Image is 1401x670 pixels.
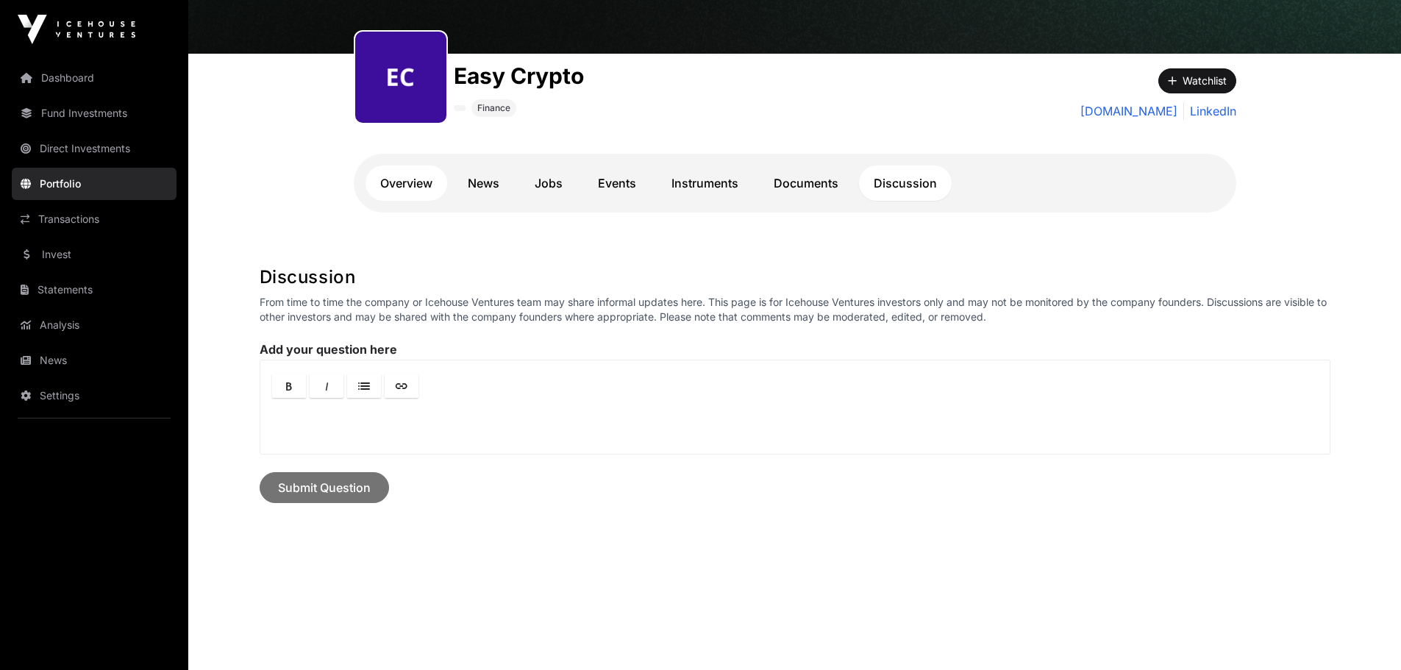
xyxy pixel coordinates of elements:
a: Portfolio [12,168,177,200]
a: Jobs [520,165,577,201]
a: Link [385,374,418,398]
a: Statements [12,274,177,306]
img: Icehouse Ventures Logo [18,15,135,44]
nav: Tabs [366,165,1224,201]
a: Instruments [657,165,753,201]
a: [DOMAIN_NAME] [1080,102,1177,120]
label: Add your question here [260,342,1330,357]
span: Finance [477,102,510,114]
a: Lists [347,374,381,398]
a: Invest [12,238,177,271]
a: News [12,344,177,377]
img: easy-crypto302.png [361,38,441,117]
a: Discussion [859,165,952,201]
iframe: Chat Widget [1327,599,1401,670]
a: Settings [12,379,177,412]
a: Overview [366,165,447,201]
a: Direct Investments [12,132,177,165]
a: Events [583,165,651,201]
a: Fund Investments [12,97,177,129]
a: Dashboard [12,62,177,94]
a: News [453,165,514,201]
a: LinkedIn [1183,102,1236,120]
h1: Discussion [260,265,1330,289]
a: Documents [759,165,853,201]
h1: Easy Crypto [454,63,584,89]
button: Watchlist [1158,68,1236,93]
a: Analysis [12,309,177,341]
a: Transactions [12,203,177,235]
a: Italic [310,374,343,398]
a: Bold [272,374,306,398]
p: From time to time the company or Icehouse Ventures team may share informal updates here. This pag... [260,295,1330,324]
